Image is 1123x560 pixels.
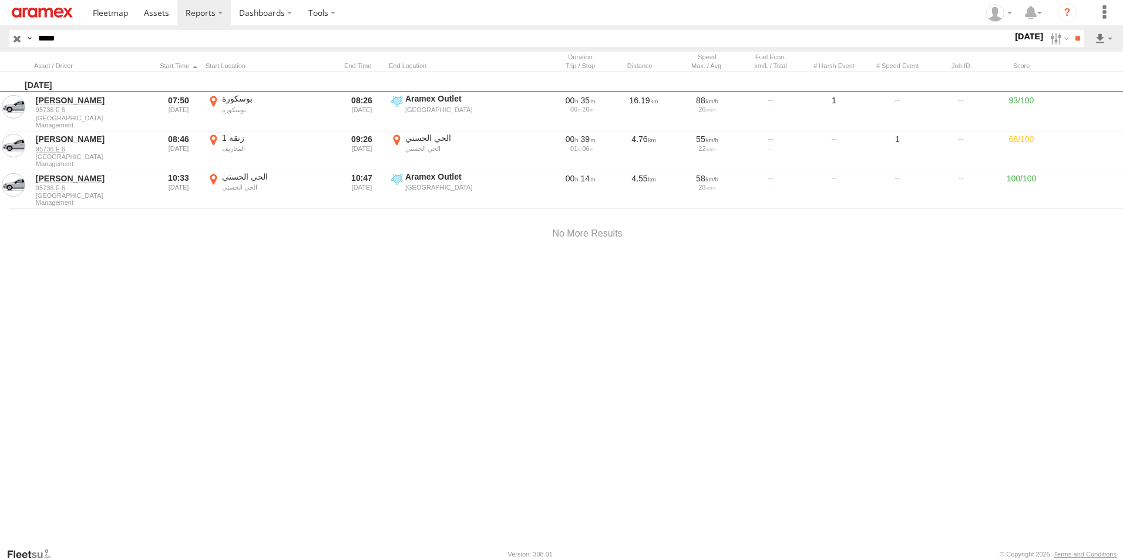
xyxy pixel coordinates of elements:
div: [GEOGRAPHIC_DATA] [405,183,516,191]
label: Search Query [25,30,34,47]
div: [2372s] 19/09/2025 08:46 - 19/09/2025 09:26 [553,134,608,144]
span: [GEOGRAPHIC_DATA] [36,153,150,160]
div: 10:33 [DATE] [156,171,201,208]
span: 01 [570,145,580,152]
div: 1 [868,133,927,169]
a: Visit our Website [6,548,60,560]
div: 22 [680,145,735,152]
div: 10:47 [DATE] [339,171,384,208]
div: الحي الحسني [405,144,516,153]
a: 95736 E 6 [36,145,150,153]
span: Filter Results to this Group [36,160,150,167]
label: Click to View Event Location [389,171,518,208]
a: 95736 E 6 [36,106,150,114]
div: 28 [680,184,735,191]
span: 14 [581,174,596,183]
label: Export results as... [1094,30,1114,47]
div: 55 [680,134,735,144]
div: Job ID [932,62,990,70]
div: 68/100 [995,133,1048,169]
div: 08:26 [DATE] [339,93,384,130]
div: زنقة 1 [222,133,333,143]
a: 95736 E 6 [36,184,150,192]
div: بوسكورة [222,106,333,114]
div: الحي الحسني [222,183,333,191]
div: [2152s] 19/09/2025 07:50 - 19/09/2025 08:26 [553,95,608,106]
label: Search Filter Options [1045,30,1071,47]
a: View Asset in Asset Management [2,134,25,157]
label: Click to View Event Location [206,133,335,169]
div: Aramex Outlet [405,93,516,104]
a: [PERSON_NAME] [36,173,150,184]
span: Filter Results to this Group [36,199,150,206]
div: 1 [805,93,863,130]
div: Click to Sort [34,62,152,70]
i: ? [1058,4,1077,22]
a: [PERSON_NAME] [36,95,150,106]
label: [DATE] [1013,30,1045,43]
div: الحي الحسني [405,133,516,143]
label: Click to View Event Location [389,93,518,130]
div: 4.76 [614,133,673,169]
div: Version: 308.01 [508,551,553,558]
span: Filter Results to this Group [36,122,150,129]
div: Emad Mabrouk [982,4,1016,22]
div: Aramex Outlet [405,171,516,182]
span: 35 [581,96,596,105]
span: 06 [582,145,593,152]
div: الحي الحسني [222,171,333,182]
div: بوسكورة [222,93,333,104]
div: Score [995,62,1048,70]
span: 00 [566,174,579,183]
div: 88 [680,95,735,106]
div: 58 [680,173,735,184]
label: Click to View Event Location [206,93,335,130]
div: Click to Sort [156,62,201,70]
div: 26 [680,106,735,113]
a: View Asset in Asset Management [2,95,25,119]
div: 93/100 [995,93,1048,130]
div: 08:46 [DATE] [156,133,201,169]
div: Click to Sort [614,62,673,70]
div: 07:50 [DATE] [156,93,201,130]
span: [GEOGRAPHIC_DATA] [36,114,150,122]
span: 00 [570,106,580,113]
div: Click to Sort [339,62,384,70]
div: 16.19 [614,93,673,130]
a: View Asset in Asset Management [2,173,25,197]
div: 4.55 [614,171,673,208]
label: Click to View Event Location [389,133,518,169]
div: © Copyright 2025 - [1000,551,1117,558]
div: 09:26 [DATE] [339,133,384,169]
span: 20 [582,106,593,113]
div: 100/100 [995,171,1048,208]
div: [GEOGRAPHIC_DATA] [405,106,516,114]
div: المعاريف [222,144,333,153]
a: [PERSON_NAME] [36,134,150,144]
span: 00 [566,96,579,105]
span: [GEOGRAPHIC_DATA] [36,192,150,199]
a: Terms and Conditions [1054,551,1117,558]
span: 39 [581,134,596,144]
img: aramex-logo.svg [12,8,73,18]
label: Click to View Event Location [206,171,335,208]
span: 00 [566,134,579,144]
div: [895s] 19/09/2025 10:33 - 19/09/2025 10:47 [553,173,608,184]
